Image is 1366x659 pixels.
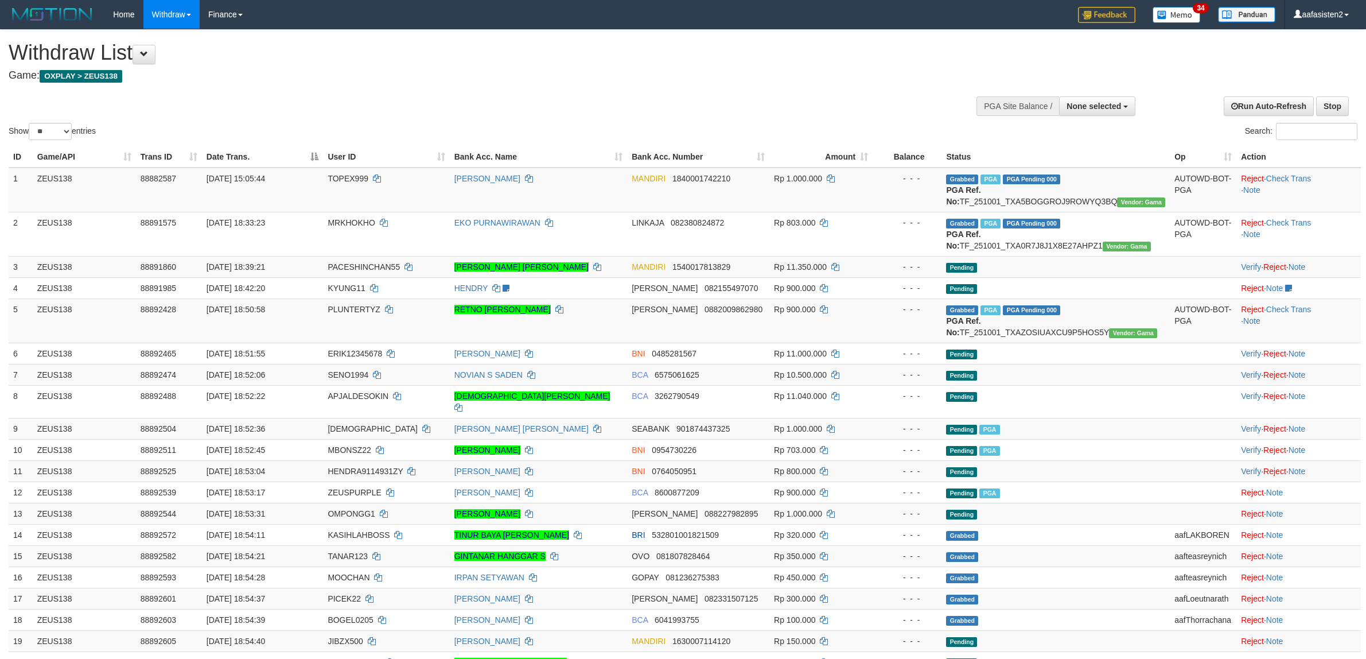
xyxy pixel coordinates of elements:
[207,349,265,358] span: [DATE] 18:51:55
[632,349,645,358] span: BNI
[9,168,33,212] td: 1
[33,588,136,609] td: ZEUS138
[454,467,520,476] a: [PERSON_NAME]
[141,573,176,582] span: 88892593
[656,552,710,561] span: Copy 081807828464 to clipboard
[1236,256,1361,277] td: · ·
[141,262,176,272] span: 88891860
[655,488,699,497] span: Copy 8600877209 to clipboard
[946,316,980,337] b: PGA Ref. No:
[207,552,265,561] span: [DATE] 18:54:21
[632,424,670,433] span: SEABANK
[1236,588,1361,609] td: ·
[9,385,33,418] td: 8
[1241,530,1264,540] a: Reject
[454,615,520,625] a: [PERSON_NAME]
[877,304,937,315] div: - - -
[9,524,33,545] td: 14
[207,445,265,455] span: [DATE] 18:52:45
[9,41,899,64] h1: Withdraw List
[1236,524,1361,545] td: ·
[941,212,1170,256] td: TF_251001_TXA0R7J8J1X8E27AHPZ1
[1236,418,1361,439] td: · ·
[1059,96,1135,116] button: None selected
[328,349,382,358] span: ERIK12345678
[941,168,1170,212] td: TF_251001_TXA5BOGGROJ9ROWYQ3BQ
[632,445,645,455] span: BNI
[9,364,33,385] td: 7
[980,305,1001,315] span: Marked by aafanarl
[1289,445,1306,455] a: Note
[774,370,827,379] span: Rp 10.500.000
[632,262,666,272] span: MANDIRI
[328,530,390,540] span: KASIHLAHBOSS
[141,467,176,476] span: 88892525
[1236,439,1361,460] td: · ·
[705,509,758,518] span: Copy 088227982895 to clipboard
[328,305,380,314] span: PLUNTERTYZ
[1289,467,1306,476] a: Note
[454,218,540,227] a: EKO PURNAWIRAWAN
[1289,424,1306,433] a: Note
[9,482,33,503] td: 12
[976,96,1059,116] div: PGA Site Balance /
[632,467,645,476] span: BNI
[666,573,719,582] span: Copy 081236275383 to clipboard
[877,261,937,273] div: - - -
[9,545,33,567] td: 15
[1241,370,1261,379] a: Verify
[207,305,265,314] span: [DATE] 18:50:58
[1241,552,1264,561] a: Reject
[1003,219,1060,228] span: PGA Pending
[946,219,978,228] span: Grabbed
[769,146,873,168] th: Amount: activate to sort column ascending
[877,390,937,402] div: - - -
[33,503,136,524] td: ZEUS138
[454,391,610,401] a: [DEMOGRAPHIC_DATA][PERSON_NAME]
[1241,349,1261,358] a: Verify
[141,445,176,455] span: 88892511
[1241,615,1264,625] a: Reject
[946,531,978,541] span: Grabbed
[207,467,265,476] span: [DATE] 18:53:04
[632,284,698,293] span: [PERSON_NAME]
[33,146,136,168] th: Game/API: activate to sort column ascending
[1170,567,1236,588] td: aafteasreynich
[946,510,977,520] span: Pending
[33,385,136,418] td: ZEUS138
[9,6,96,23] img: MOTION_logo.png
[1266,573,1283,582] a: Note
[1241,445,1261,455] a: Verify
[328,218,375,227] span: MRKHOKHO
[877,508,937,520] div: - - -
[454,370,523,379] a: NOVIAN S SADEN
[1241,573,1264,582] a: Reject
[328,262,400,272] span: PACESHINCHAN55
[979,446,999,456] span: Marked by aafpengsreynich
[207,391,265,401] span: [DATE] 18:52:22
[979,425,999,435] span: Marked by aafanarl
[141,174,176,183] span: 88882587
[9,418,33,439] td: 9
[40,70,122,83] span: OXPLAY > ZEUS138
[1243,185,1260,195] a: Note
[454,424,589,433] a: [PERSON_NAME] [PERSON_NAME]
[1170,524,1236,545] td: aafLAKBOREN
[1153,7,1201,23] img: Button%20Memo.svg
[1243,316,1260,325] a: Note
[774,174,822,183] span: Rp 1.000.000
[1263,370,1286,379] a: Reject
[655,370,699,379] span: Copy 6575061625 to clipboard
[9,439,33,460] td: 10
[450,146,627,168] th: Bank Acc. Name: activate to sort column ascending
[877,487,937,498] div: - - -
[454,445,520,455] a: [PERSON_NAME]
[877,282,937,294] div: - - -
[1241,218,1264,227] a: Reject
[454,637,520,646] a: [PERSON_NAME]
[676,424,730,433] span: Copy 901874437325 to clipboard
[1266,174,1311,183] a: Check Trans
[877,423,937,435] div: - - -
[1117,197,1165,207] span: Vendor URL: https://trx31.1velocity.biz
[671,218,724,227] span: Copy 082380824872 to clipboard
